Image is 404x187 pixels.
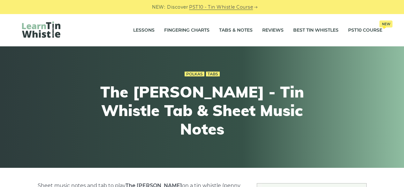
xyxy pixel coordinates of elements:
[262,22,284,38] a: Reviews
[133,22,155,38] a: Lessons
[185,72,204,77] a: Polkas
[379,20,393,27] span: New
[219,22,253,38] a: Tabs & Notes
[293,22,339,38] a: Best Tin Whistles
[348,22,382,38] a: PST10 CourseNew
[22,21,60,38] img: LearnTinWhistle.com
[85,83,320,138] h1: The [PERSON_NAME] - Tin Whistle Tab & Sheet Music Notes
[206,72,220,77] a: Tabs
[164,22,210,38] a: Fingering Charts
